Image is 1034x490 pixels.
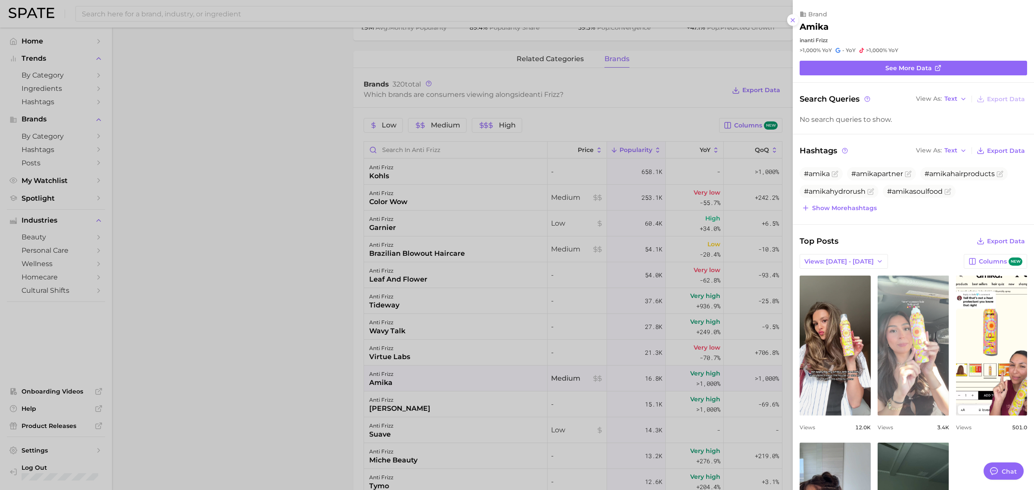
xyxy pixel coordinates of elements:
span: Views: [DATE] - [DATE] [804,258,874,265]
button: Export Data [975,93,1027,105]
button: Flag as miscategorized or irrelevant [867,188,874,195]
span: Views [878,424,893,431]
span: Columns [979,257,1022,266]
span: View As [916,96,942,101]
a: See more data [800,61,1027,75]
span: Top Posts [800,235,838,247]
span: - [842,47,844,53]
span: Text [944,96,957,101]
span: Export Data [987,238,1025,245]
span: >1,000% [800,47,821,53]
h2: amika [800,22,828,32]
span: brand [808,10,827,18]
span: Export Data [987,147,1025,155]
button: Columnsnew [964,254,1027,269]
span: new [1009,257,1022,266]
span: YoY [846,47,856,54]
span: 501.0 [1012,424,1027,431]
span: Views [956,424,972,431]
button: Flag as miscategorized or irrelevant [997,171,1003,177]
span: >1,000% [866,47,887,53]
span: See more data [885,65,932,72]
div: in [800,37,1027,43]
button: Views: [DATE] - [DATE] [800,254,888,269]
div: No search queries to show. [800,115,1027,124]
button: Flag as miscategorized or irrelevant [905,171,912,177]
span: Show more hashtags [812,205,877,212]
span: #amikapartner [851,170,903,178]
button: Show morehashtags [800,202,879,214]
span: YoY [822,47,832,54]
button: Flag as miscategorized or irrelevant [832,171,838,177]
span: #amikasoulfood [887,187,943,195]
span: #amika [804,170,830,178]
span: #amikahairproducts [925,170,995,178]
button: View AsText [914,93,969,105]
span: YoY [888,47,898,54]
span: anti frizz [804,37,828,43]
span: Text [944,148,957,153]
span: #amikahydrorush [804,187,866,195]
span: 12.0k [855,424,871,431]
button: Export Data [975,235,1027,247]
button: Export Data [975,145,1027,157]
span: 3.4k [937,424,949,431]
span: Search Queries [800,93,872,105]
span: Views [800,424,815,431]
button: Flag as miscategorized or irrelevant [944,188,951,195]
span: View As [916,148,942,153]
span: Export Data [987,96,1025,103]
span: Hashtags [800,145,849,157]
button: View AsText [914,145,969,156]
